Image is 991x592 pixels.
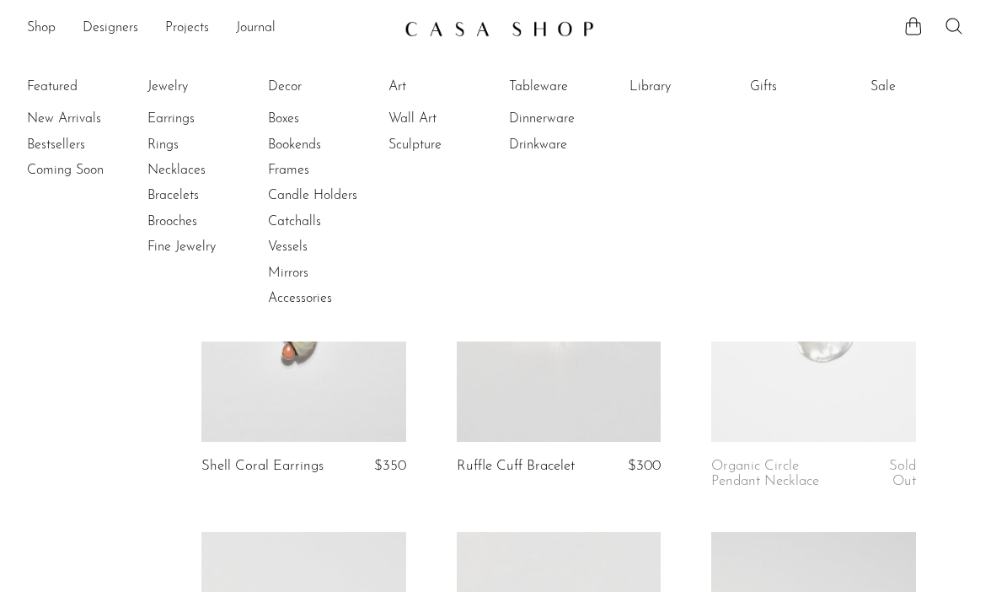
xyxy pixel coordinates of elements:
[268,161,394,180] a: Frames
[147,161,274,180] a: Necklaces
[147,213,274,231] a: Brooches
[509,78,635,96] a: Tableware
[388,74,515,158] ul: Art
[750,74,876,106] ul: Gifts
[374,459,406,473] span: $350
[629,74,756,106] ul: Library
[629,78,756,96] a: Library
[711,459,844,490] a: Organic Circle Pendant Necklace
[509,110,635,128] a: Dinnerware
[628,459,661,473] span: $300
[147,78,274,96] a: Jewelry
[268,186,394,205] a: Candle Holders
[27,14,391,43] ul: NEW HEADER MENU
[165,18,209,40] a: Projects
[27,106,153,183] ul: Featured
[388,78,515,96] a: Art
[388,110,515,128] a: Wall Art
[268,74,394,312] ul: Decor
[27,161,153,180] a: Coming Soon
[268,78,394,96] a: Decor
[147,136,274,154] a: Rings
[27,136,153,154] a: Bestsellers
[509,74,635,158] ul: Tableware
[201,459,324,474] a: Shell Coral Earrings
[889,459,916,488] span: Sold Out
[236,18,276,40] a: Journal
[268,289,394,308] a: Accessories
[147,238,274,256] a: Fine Jewelry
[27,110,153,128] a: New Arrivals
[457,459,575,474] a: Ruffle Cuff Bracelet
[27,14,391,43] nav: Desktop navigation
[268,238,394,256] a: Vessels
[147,74,274,261] ul: Jewelry
[388,136,515,154] a: Sculpture
[268,213,394,231] a: Catchalls
[509,136,635,154] a: Drinkware
[147,186,274,205] a: Bracelets
[268,110,394,128] a: Boxes
[268,264,394,283] a: Mirrors
[83,18,138,40] a: Designers
[27,18,56,40] a: Shop
[268,136,394,154] a: Bookends
[147,110,274,128] a: Earrings
[750,78,876,96] a: Gifts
